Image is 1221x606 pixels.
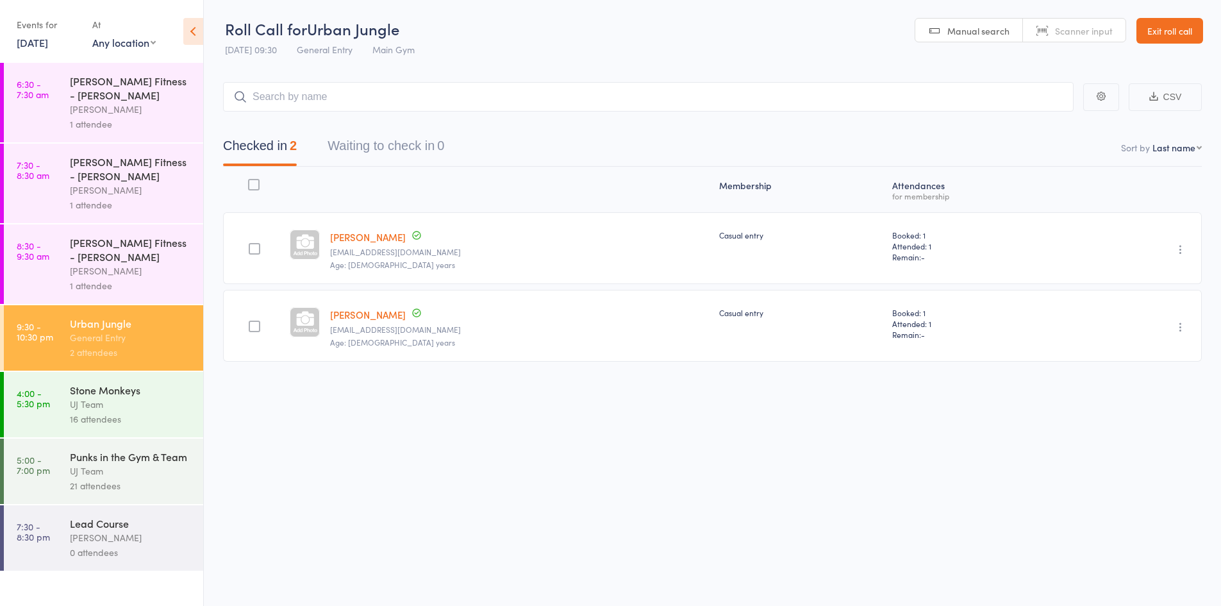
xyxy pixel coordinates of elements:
span: Scanner input [1055,24,1113,37]
small: Rebii93@live.com [330,325,709,334]
div: Punks in the Gym & Team [70,450,192,464]
span: Manual search [947,24,1009,37]
div: UJ Team [70,464,192,478]
input: Search by name [223,82,1074,112]
div: Events for [17,14,79,35]
span: Booked: 1 [892,230,1067,240]
div: [PERSON_NAME] [70,102,192,117]
div: Casual entry [719,307,882,318]
span: Remain: [892,329,1067,340]
a: 4:00 -5:30 pmStone MonkeysUJ Team16 attendees [4,372,203,437]
div: Membership [714,173,887,206]
div: Last name [1152,141,1195,154]
div: [PERSON_NAME] Fitness - [PERSON_NAME] [70,74,192,102]
div: 21 attendees [70,478,192,493]
time: 6:30 - 7:30 am [17,79,49,99]
div: [PERSON_NAME] [70,183,192,198]
a: [DATE] [17,35,48,49]
time: 4:00 - 5:30 pm [17,388,50,408]
span: Attended: 1 [892,240,1067,251]
span: General Entry [297,43,353,56]
div: Any location [92,35,156,49]
time: 7:30 - 8:30 pm [17,521,50,542]
a: 8:30 -9:30 am[PERSON_NAME] Fitness - [PERSON_NAME][PERSON_NAME]1 attendee [4,224,203,304]
span: Roll Call for [225,18,307,39]
div: [PERSON_NAME] [70,264,192,278]
div: 1 attendee [70,198,192,212]
span: Age: [DEMOGRAPHIC_DATA] years [330,259,455,270]
div: [PERSON_NAME] Fitness - [PERSON_NAME] [70,235,192,264]
a: 7:30 -8:30 am[PERSON_NAME] Fitness - [PERSON_NAME][PERSON_NAME]1 attendee [4,144,203,223]
div: [PERSON_NAME] Fitness - [PERSON_NAME] [70,155,192,183]
a: 7:30 -8:30 pmLead Course[PERSON_NAME]0 attendees [4,505,203,571]
span: Remain: [892,251,1067,262]
div: Casual entry [719,230,882,240]
div: [PERSON_NAME] [70,530,192,545]
time: 9:30 - 10:30 pm [17,321,53,342]
span: - [921,251,925,262]
span: Urban Jungle [307,18,399,39]
time: 7:30 - 8:30 am [17,160,49,180]
a: [PERSON_NAME] [330,230,406,244]
span: - [921,329,925,340]
div: 16 attendees [70,412,192,426]
div: UJ Team [70,397,192,412]
div: Atten­dances [887,173,1072,206]
a: 9:30 -10:30 pmUrban JungleGeneral Entry2 attendees [4,305,203,371]
div: Lead Course [70,516,192,530]
div: 2 attendees [70,345,192,360]
div: 1 attendee [70,278,192,293]
div: 0 attendees [70,545,192,560]
a: [PERSON_NAME] [330,308,406,321]
div: At [92,14,156,35]
div: Stone Monkeys [70,383,192,397]
button: Waiting to check in0 [328,132,444,166]
small: danecartledge@gmail.com [330,248,709,257]
time: 5:00 - 7:00 pm [17,455,50,475]
div: Urban Jungle [70,316,192,330]
a: Exit roll call [1136,18,1203,44]
a: 5:00 -7:00 pmPunks in the Gym & TeamUJ Team21 attendees [4,439,203,504]
div: 0 [437,139,444,153]
div: for membership [892,192,1067,200]
span: [DATE] 09:30 [225,43,277,56]
span: Booked: 1 [892,307,1067,318]
button: Checked in2 [223,132,297,166]
time: 8:30 - 9:30 am [17,240,49,261]
span: Attended: 1 [892,318,1067,329]
div: 2 [290,139,297,153]
span: Age: [DEMOGRAPHIC_DATA] years [330,337,455,348]
div: General Entry [70,330,192,345]
span: Main Gym [372,43,415,56]
a: 6:30 -7:30 am[PERSON_NAME] Fitness - [PERSON_NAME][PERSON_NAME]1 attendee [4,63,203,142]
button: CSV [1129,83,1202,111]
label: Sort by [1121,141,1150,154]
div: 1 attendee [70,117,192,131]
